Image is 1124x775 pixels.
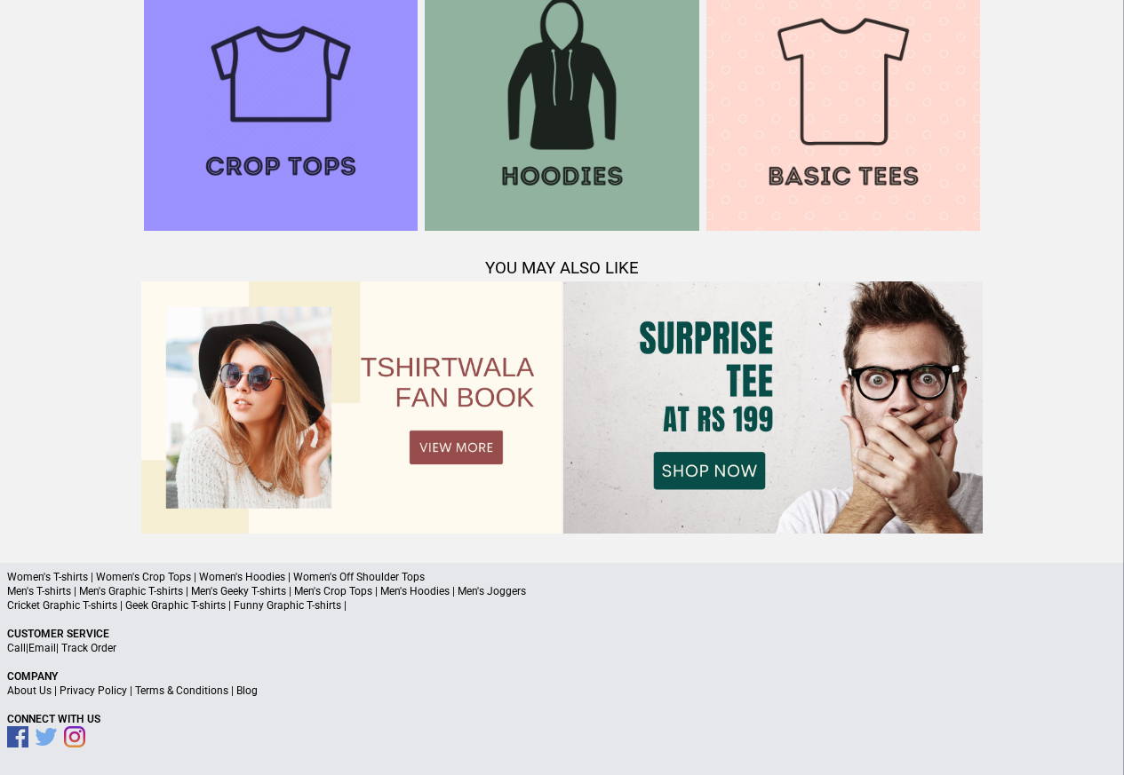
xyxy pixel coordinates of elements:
[7,570,1117,584] p: Women's T-shirts | Women's Crop Tops | Women's Hoodies | Women's Off Shoulder Tops
[60,684,127,697] a: Privacy Policy
[7,642,26,654] a: Call
[7,712,1117,726] p: Connect With Us
[7,598,1117,613] p: Cricket Graphic T-shirts | Geek Graphic T-shirts | Funny Graphic T-shirts |
[7,584,1117,598] p: Men's T-shirts | Men's Graphic T-shirts | Men's Geeky T-shirts | Men's Crop Tops | Men's Hoodies ...
[28,642,56,654] a: Email
[7,669,1117,684] p: Company
[7,684,52,697] a: About Us
[7,627,1117,641] p: Customer Service
[7,641,1117,655] p: | |
[485,258,639,278] span: YOU MAY ALSO LIKE
[7,684,1117,698] p: | | |
[61,642,116,654] a: Track Order
[236,684,258,697] a: Blog
[135,684,228,697] a: Terms & Conditions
